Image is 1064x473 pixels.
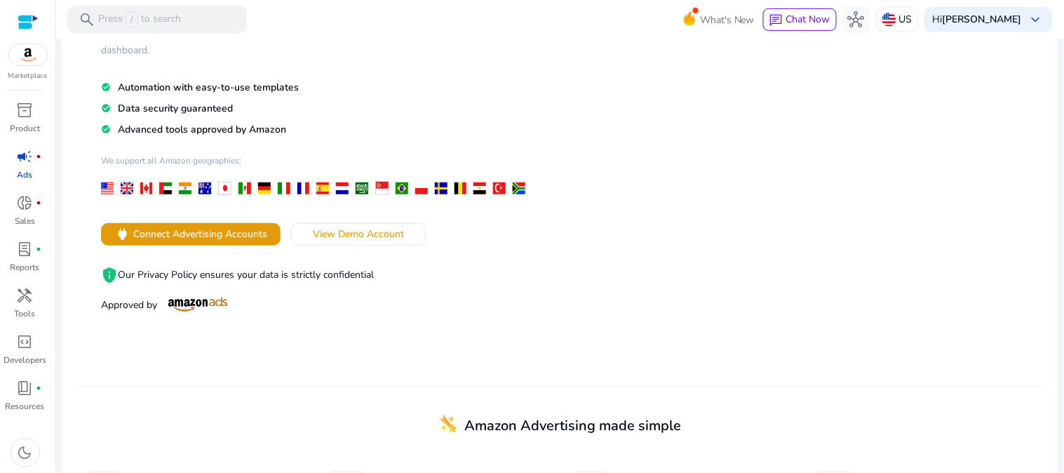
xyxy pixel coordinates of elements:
span: Advanced tools approved by Amazon [118,123,286,136]
button: View Demo Account [291,223,426,246]
span: handyman [17,287,34,304]
p: US [899,7,913,32]
span: Connect Advertising Accounts [133,227,267,241]
span: Amazon Advertising made simple [464,416,681,435]
p: Ads [18,168,33,181]
span: dark_mode [17,444,34,461]
span: / [126,12,138,27]
p: Developers [4,354,46,366]
span: power [114,226,130,242]
p: Hi [933,15,1022,25]
p: Approved by [101,298,532,312]
span: View Demo Account [313,227,404,241]
p: Resources [6,400,45,413]
img: amazon.svg [9,44,47,65]
p: Reports [11,261,40,274]
p: Press to search [98,12,181,27]
button: chatChat Now [763,8,837,31]
span: Data security guaranteed [118,102,233,115]
span: inventory_2 [17,102,34,119]
p: Marketplace [8,71,48,81]
button: powerConnect Advertising Accounts [101,223,281,246]
span: fiber_manual_record [36,385,42,391]
p: Tools [15,307,36,320]
span: hub [848,11,865,28]
span: fiber_manual_record [36,200,42,206]
span: Chat Now [786,13,830,26]
span: What's New [700,8,755,32]
p: Sales [15,215,35,227]
p: Product [10,122,40,135]
span: chat [769,13,783,27]
img: us.svg [882,13,896,27]
mat-icon: check_circle [101,102,111,114]
mat-icon: check_circle [101,81,111,93]
span: donut_small [17,194,34,211]
h4: We support all Amazon geographies: [101,155,532,177]
b: [PERSON_NAME] [943,13,1022,26]
mat-icon: privacy_tip [101,267,118,284]
span: search [79,11,95,28]
span: code_blocks [17,333,34,350]
span: fiber_manual_record [36,246,42,252]
span: Automation with easy-to-use templates [118,81,299,94]
p: Our Privacy Policy ensures your data is strictly confidential [101,267,532,284]
span: fiber_manual_record [36,154,42,159]
span: campaign [17,148,34,165]
span: book_4 [17,380,34,397]
span: lab_profile [17,241,34,258]
mat-icon: check_circle [101,124,111,135]
span: keyboard_arrow_down [1028,11,1044,28]
button: hub [842,6,870,34]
